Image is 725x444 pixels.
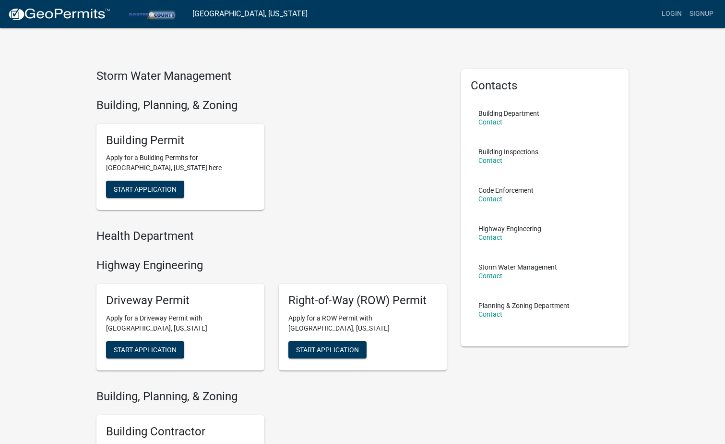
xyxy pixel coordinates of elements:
p: Storm Water Management [478,264,557,271]
p: Highway Engineering [478,225,541,232]
h4: Storm Water Management [96,69,447,83]
h4: Highway Engineering [96,259,447,272]
a: Contact [478,272,502,280]
a: Contact [478,195,502,203]
button: Start Application [288,341,367,358]
a: Contact [478,310,502,318]
h4: Building, Planning, & Zoning [96,390,447,404]
p: Apply for a Building Permits for [GEOGRAPHIC_DATA], [US_STATE] here [106,153,255,173]
span: Start Application [114,345,177,353]
button: Start Application [106,341,184,358]
h5: Driveway Permit [106,294,255,308]
a: Contact [478,118,502,126]
p: Building Inspections [478,148,538,155]
a: Login [658,5,686,23]
h4: Health Department [96,229,447,243]
img: Porter County, Indiana [118,7,185,20]
button: Start Application [106,181,184,198]
h5: Contacts [471,79,619,93]
h4: Building, Planning, & Zoning [96,99,447,112]
p: Apply for a ROW Permit with [GEOGRAPHIC_DATA], [US_STATE] [288,313,437,333]
a: Signup [686,5,717,23]
p: Building Department [478,110,539,117]
p: Code Enforcement [478,187,534,194]
a: Contact [478,234,502,241]
span: Start Application [114,185,177,193]
span: Start Application [296,345,359,353]
h5: Building Contractor [106,425,255,439]
p: Planning & Zoning Department [478,302,570,309]
a: [GEOGRAPHIC_DATA], [US_STATE] [192,6,308,22]
p: Apply for a Driveway Permit with [GEOGRAPHIC_DATA], [US_STATE] [106,313,255,333]
h5: Right-of-Way (ROW) Permit [288,294,437,308]
h5: Building Permit [106,134,255,148]
a: Contact [478,157,502,164]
